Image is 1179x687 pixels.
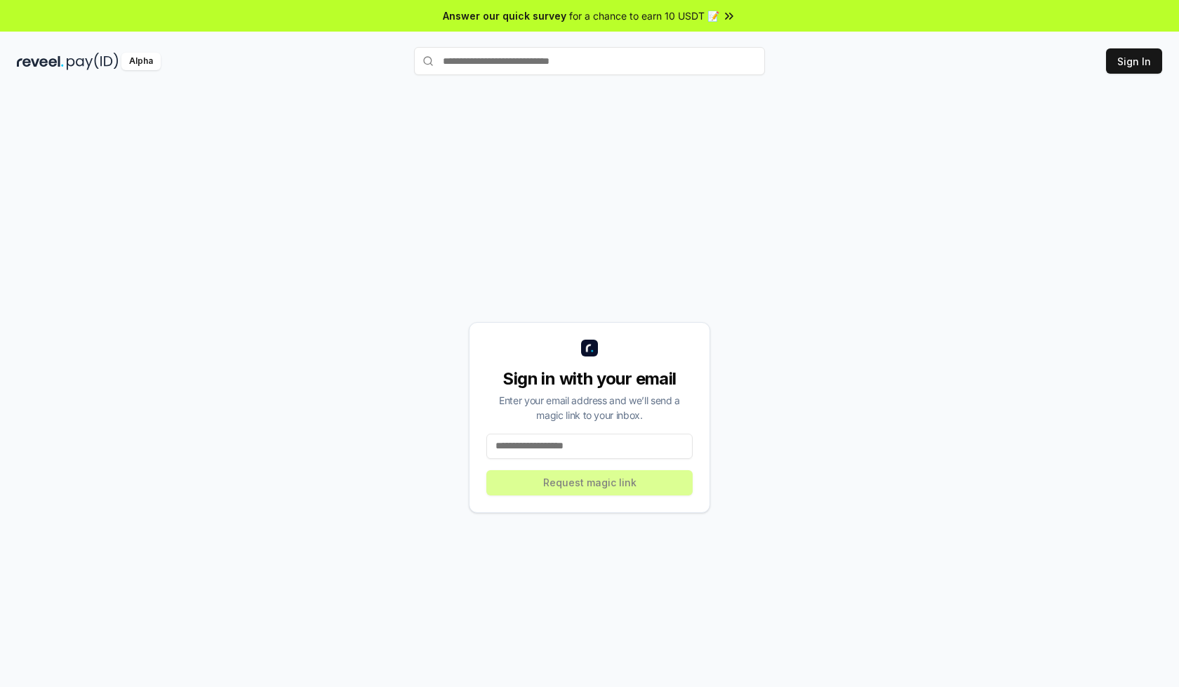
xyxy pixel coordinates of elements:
[486,368,693,390] div: Sign in with your email
[569,8,719,23] span: for a chance to earn 10 USDT 📝
[17,53,64,70] img: reveel_dark
[121,53,161,70] div: Alpha
[443,8,566,23] span: Answer our quick survey
[486,393,693,422] div: Enter your email address and we’ll send a magic link to your inbox.
[67,53,119,70] img: pay_id
[1106,48,1162,74] button: Sign In
[581,340,598,356] img: logo_small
